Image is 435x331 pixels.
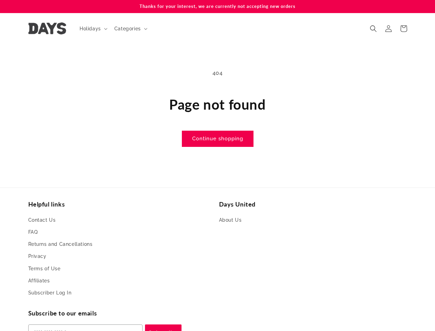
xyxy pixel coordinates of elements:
[219,200,407,208] h2: Days United
[182,131,253,147] a: Continue shopping
[28,216,56,226] a: Contact Us
[28,22,66,34] img: Days United
[114,26,141,32] span: Categories
[366,21,381,36] summary: Search
[28,287,72,299] a: Subscriber Log In
[28,263,61,275] a: Terms of Use
[219,216,242,226] a: About Us
[28,96,407,113] h1: Page not found
[80,26,101,32] span: Holidays
[28,68,407,78] p: 404
[28,200,216,208] h2: Helpful links
[28,309,218,317] h2: Subscribe to our emails
[28,250,46,262] a: Privacy
[28,238,93,250] a: Returns and Cancellations
[110,21,150,36] summary: Categories
[28,275,50,287] a: Affiliates
[75,21,110,36] summary: Holidays
[28,226,38,238] a: FAQ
